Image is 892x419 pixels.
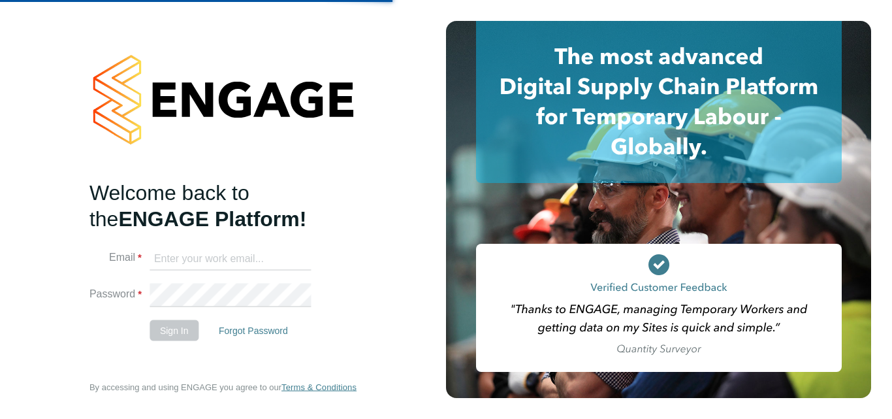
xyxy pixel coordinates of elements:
[150,320,199,341] button: Sign In
[208,320,298,341] button: Forgot Password
[89,180,249,230] span: Welcome back to the
[89,179,344,231] h2: ENGAGE Platform!
[89,382,357,392] span: By accessing and using ENGAGE you agree to our
[150,247,311,271] input: Enter your work email...
[281,382,357,392] span: Terms & Conditions
[89,287,142,301] label: Password
[89,250,142,264] label: Email
[281,382,357,393] a: Terms & Conditions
